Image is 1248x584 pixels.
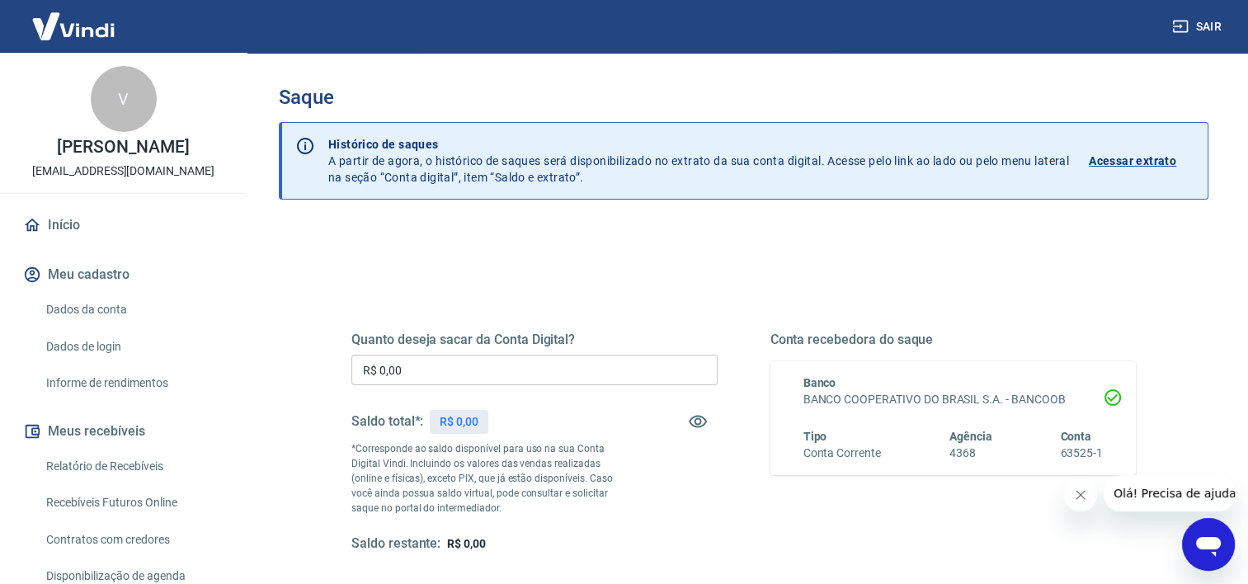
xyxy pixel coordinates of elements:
[351,441,626,516] p: *Corresponde ao saldo disponível para uso na sua Conta Digital Vindi. Incluindo os valores das ve...
[803,391,1104,408] h6: BANCO COOPERATIVO DO BRASIL S.A. - BANCOOB
[1089,136,1194,186] a: Acessar extrato
[351,413,423,430] h5: Saldo total*:
[1182,518,1235,571] iframe: Botão para abrir a janela de mensagens
[1060,445,1103,462] h6: 63525-1
[32,162,214,180] p: [EMAIL_ADDRESS][DOMAIN_NAME]
[40,366,227,400] a: Informe de rendimentos
[328,136,1069,153] p: Histórico de saques
[351,535,440,553] h5: Saldo restante:
[40,450,227,483] a: Relatório de Recebíveis
[1064,478,1097,511] iframe: Fechar mensagem
[1104,475,1235,511] iframe: Mensagem da empresa
[57,139,189,156] p: [PERSON_NAME]
[20,413,227,450] button: Meus recebíveis
[20,207,227,243] a: Início
[40,293,227,327] a: Dados da conta
[803,430,827,443] span: Tipo
[447,537,486,550] span: R$ 0,00
[1060,430,1091,443] span: Conta
[10,12,139,25] span: Olá! Precisa de ajuda?
[279,86,1208,109] h3: Saque
[770,332,1137,348] h5: Conta recebedora do saque
[40,523,227,557] a: Contratos com credores
[20,257,227,293] button: Meu cadastro
[440,413,478,431] p: R$ 0,00
[1089,153,1176,169] p: Acessar extrato
[1169,12,1228,42] button: Sair
[351,332,718,348] h5: Quanto deseja sacar da Conta Digital?
[91,66,157,132] div: V
[803,376,836,389] span: Banco
[328,136,1069,186] p: A partir de agora, o histórico de saques será disponibilizado no extrato da sua conta digital. Ac...
[20,1,127,51] img: Vindi
[803,445,881,462] h6: Conta Corrente
[949,430,992,443] span: Agência
[949,445,992,462] h6: 4368
[40,486,227,520] a: Recebíveis Futuros Online
[40,330,227,364] a: Dados de login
